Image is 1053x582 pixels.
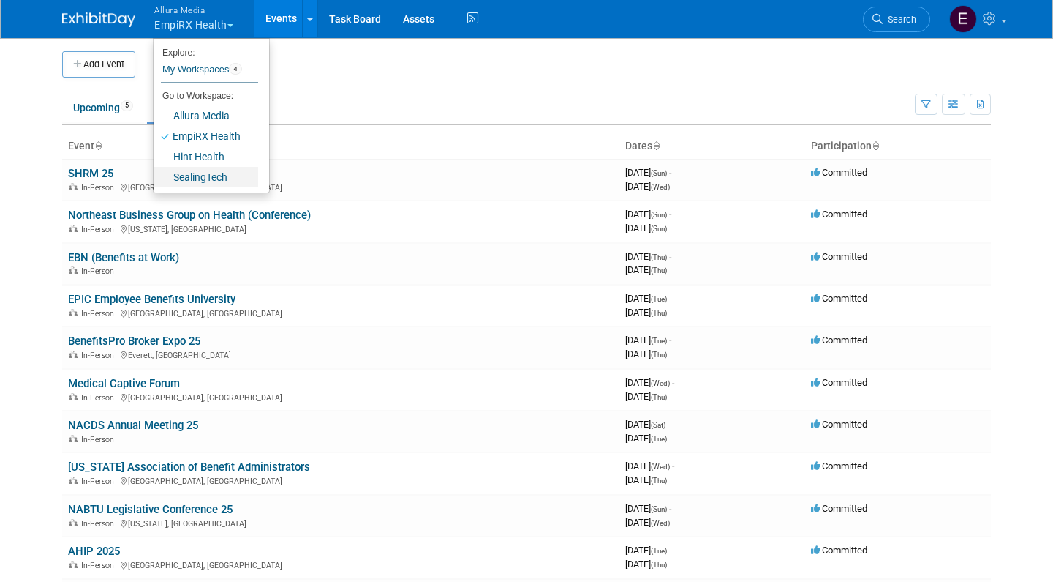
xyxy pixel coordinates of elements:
span: In-Person [81,519,118,529]
span: Committed [811,251,867,262]
span: Committed [811,377,867,388]
a: EBN (Benefits at Work) [68,251,179,264]
span: (Tue) [651,435,667,443]
a: Sort by Start Date [652,140,660,152]
span: [DATE] [625,293,671,304]
span: Committed [811,503,867,514]
a: AHIP 2025 [68,545,120,558]
span: Committed [811,335,867,346]
span: [DATE] [625,559,667,570]
span: (Sun) [651,169,667,177]
span: Committed [811,460,867,471]
span: (Thu) [651,561,667,569]
span: (Tue) [651,295,667,303]
span: - [669,251,671,262]
a: Hint Health [154,146,258,167]
span: Allura Media [154,2,233,18]
a: Upcoming5 [62,94,144,122]
div: [US_STATE], [GEOGRAPHIC_DATA] [68,223,614,234]
span: (Wed) [651,379,670,387]
span: In-Person [81,435,118,444]
span: - [669,335,671,346]
img: In-Person Event [69,183,78,190]
span: (Sun) [651,505,667,513]
span: - [672,460,674,471]
span: (Thu) [651,393,667,401]
span: [DATE] [625,517,670,528]
span: 5 [121,100,133,111]
span: In-Person [81,266,118,276]
th: Participation [805,134,991,159]
a: Past43 [147,94,207,122]
a: Sort by Participation Type [872,140,879,152]
img: In-Person Event [69,435,78,442]
span: [DATE] [625,307,667,318]
span: (Thu) [651,351,667,359]
span: - [669,209,671,220]
a: Allura Media [154,105,258,126]
img: In-Person Event [69,266,78,274]
span: In-Person [81,183,118,193]
span: [DATE] [625,209,671,220]
span: - [669,503,671,514]
a: NABTU Legislative Conference 25 [68,503,233,516]
div: [GEOGRAPHIC_DATA], [GEOGRAPHIC_DATA] [68,307,614,318]
span: [DATE] [625,545,671,556]
span: (Tue) [651,337,667,345]
li: Go to Workspace: [154,86,258,105]
span: (Wed) [651,183,670,191]
span: (Wed) [651,463,670,471]
img: In-Person Event [69,393,78,400]
a: Northeast Business Group on Health (Conference) [68,209,311,222]
li: Explore: [154,44,258,57]
div: [GEOGRAPHIC_DATA], [GEOGRAPHIC_DATA] [68,391,614,403]
span: In-Person [81,225,118,234]
span: (Sun) [651,211,667,219]
img: In-Person Event [69,225,78,232]
div: Everett, [GEOGRAPHIC_DATA] [68,348,614,360]
span: (Thu) [651,253,667,261]
a: My Workspaces4 [161,57,258,82]
span: [DATE] [625,264,667,275]
span: (Thu) [651,309,667,317]
span: In-Person [81,309,118,318]
span: [DATE] [625,348,667,359]
img: ExhibitDay [62,12,135,27]
span: Search [883,14,916,25]
span: (Wed) [651,519,670,527]
span: In-Person [81,477,118,486]
img: In-Person Event [69,561,78,568]
span: [DATE] [625,391,667,402]
span: In-Person [81,393,118,403]
span: [DATE] [625,223,667,234]
span: [DATE] [625,167,671,178]
th: Event [62,134,619,159]
a: Medical Captive Forum [68,377,180,390]
span: Committed [811,419,867,430]
span: In-Person [81,351,118,360]
a: EmpiRX Health [154,126,258,146]
span: - [668,419,670,430]
span: Committed [811,545,867,556]
img: In-Person Event [69,477,78,484]
div: [US_STATE], [GEOGRAPHIC_DATA] [68,517,614,529]
div: [GEOGRAPHIC_DATA], [GEOGRAPHIC_DATA] [68,559,614,570]
div: [GEOGRAPHIC_DATA], [GEOGRAPHIC_DATA] [68,474,614,486]
span: [DATE] [625,181,670,192]
th: Dates [619,134,805,159]
span: Committed [811,167,867,178]
a: SHRM 25 [68,167,113,180]
img: In-Person Event [69,519,78,526]
span: 4 [229,63,241,75]
span: - [669,293,671,304]
button: Add Event [62,51,135,78]
span: Committed [811,293,867,304]
span: (Sun) [651,225,667,233]
span: (Sat) [651,421,665,429]
span: [DATE] [625,377,674,388]
span: [DATE] [625,474,667,485]
img: Eric Thompson [949,5,977,33]
span: [DATE] [625,251,671,262]
span: Committed [811,209,867,220]
span: - [669,545,671,556]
